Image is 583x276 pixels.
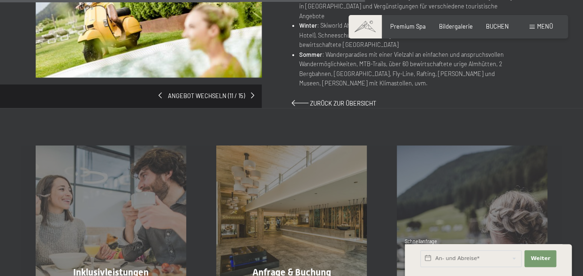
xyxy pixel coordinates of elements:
span: Schnellanfrage [405,238,437,244]
a: Zurück zur Übersicht [292,100,376,107]
a: Premium Spa [390,23,426,30]
a: Bildergalerie [439,23,473,30]
button: Weiter [524,250,556,267]
span: Zurück zur Übersicht [310,100,376,107]
span: Menü [537,23,553,30]
strong: Winter [299,22,317,29]
li: : Wanderparadies mit einer Vielzahl an einfachen und anspruchsvollen Wandermöglichkeiten, MTB-Tra... [299,50,517,88]
strong: Sommer [299,51,322,58]
li: : Skiworld Ahrntal mit 73 Pistenkilometer (mit Ski und Rodelabfahrt zum Hotel), Schneeschuhwander... [299,21,517,49]
a: BUCHEN [486,23,509,30]
span: Weiter [530,255,550,262]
